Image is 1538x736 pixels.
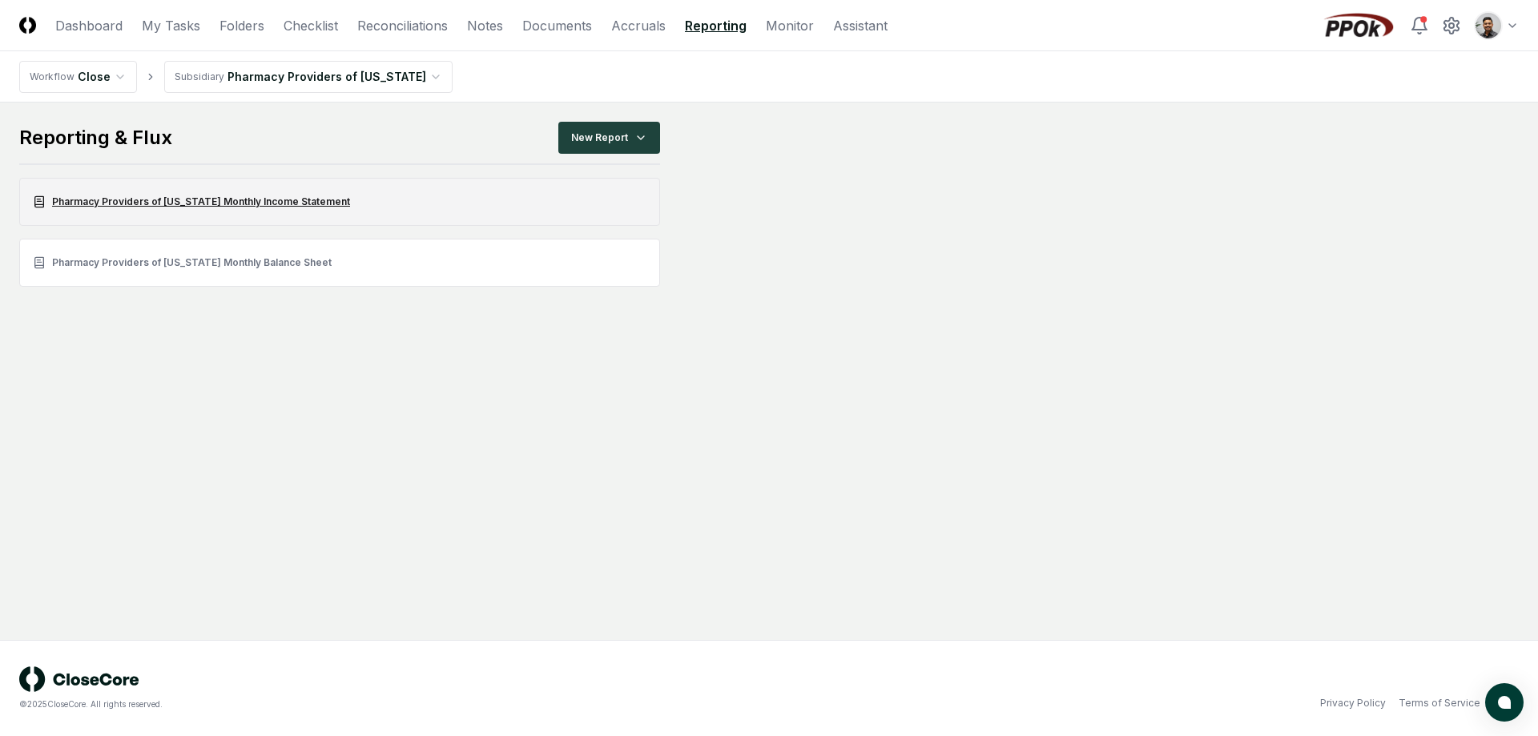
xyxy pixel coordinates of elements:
[1320,13,1397,38] img: PPOk logo
[19,666,139,692] img: logo
[467,16,503,35] a: Notes
[175,70,224,84] div: Subsidiary
[219,16,264,35] a: Folders
[1399,696,1480,710] a: Terms of Service
[833,16,888,35] a: Assistant
[19,178,660,226] a: Pharmacy Providers of [US_STATE] Monthly Income Statement
[611,16,666,35] a: Accruals
[1320,696,1386,710] a: Privacy Policy
[19,698,769,710] div: © 2025 CloseCore. All rights reserved.
[558,122,660,154] button: New Report
[766,16,814,35] a: Monitor
[1476,13,1501,38] img: d09822cc-9b6d-4858-8d66-9570c114c672_eec49429-a748-49a0-a6ec-c7bd01c6482e.png
[30,70,74,84] div: Workflow
[19,61,453,93] nav: breadcrumb
[55,16,123,35] a: Dashboard
[284,16,338,35] a: Checklist
[142,16,200,35] a: My Tasks
[19,17,36,34] img: Logo
[19,239,660,287] a: Pharmacy Providers of [US_STATE] Monthly Balance Sheet
[19,125,172,151] div: Reporting & Flux
[1485,683,1524,722] button: atlas-launcher
[357,16,448,35] a: Reconciliations
[685,16,747,35] a: Reporting
[522,16,592,35] a: Documents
